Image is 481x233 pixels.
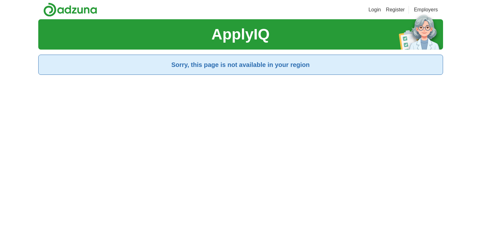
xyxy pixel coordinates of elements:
[386,6,405,14] a: Register
[414,6,438,14] a: Employers
[211,23,269,46] h1: ApplyIQ
[368,6,381,14] a: Login
[44,60,438,69] h2: Sorry, this page is not available in your region
[43,3,97,17] img: Adzuna logo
